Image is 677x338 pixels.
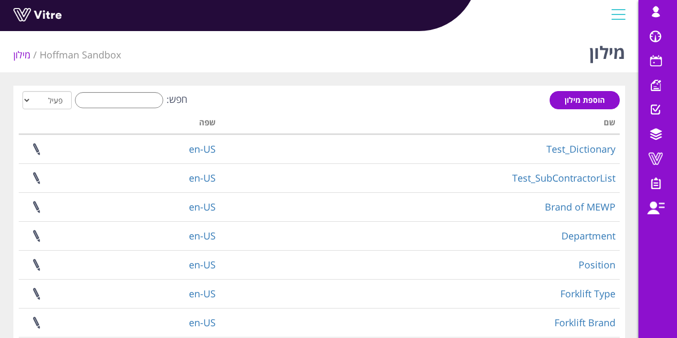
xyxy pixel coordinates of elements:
[189,200,216,213] a: en-US
[189,287,216,300] a: en-US
[565,95,605,105] span: הוספת מילון
[579,258,615,271] a: Position
[189,229,216,242] a: en-US
[189,171,216,184] a: en-US
[72,92,187,108] label: חפש:
[189,316,216,329] a: en-US
[189,142,216,155] a: en-US
[546,142,615,155] a: Test_Dictionary
[550,91,620,109] a: הוספת מילון
[189,258,216,271] a: en-US
[220,114,620,134] th: שם
[512,171,615,184] a: Test_SubContractorList
[75,92,163,108] input: חפש:
[119,114,220,134] th: שפה
[545,200,615,213] a: Brand of MEWP
[554,316,615,329] a: Forklift Brand
[40,48,121,61] a: Hoffman Sandbox
[13,48,40,62] li: מילון
[560,287,615,300] a: Forklift Type
[561,229,615,242] a: Department
[589,27,625,72] h1: מילון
